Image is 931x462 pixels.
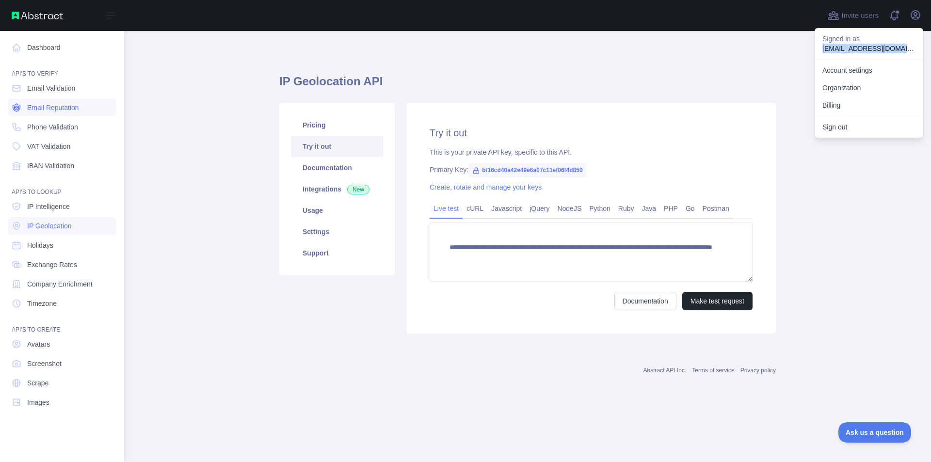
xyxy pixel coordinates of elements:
span: IBAN Validation [27,161,74,171]
span: Email Reputation [27,103,79,112]
a: Postman [699,201,733,216]
a: Privacy policy [740,367,776,374]
span: New [347,185,369,194]
a: Timezone [8,295,116,312]
h1: IP Geolocation API [279,74,776,97]
span: Company Enrichment [27,279,93,289]
button: Make test request [682,292,753,310]
p: [EMAIL_ADDRESS][DOMAIN_NAME] [822,44,915,53]
p: Signed in as [822,34,915,44]
a: Create, rotate and manage your keys [430,183,542,191]
a: Phone Validation [8,118,116,136]
iframe: Toggle Customer Support [838,422,912,443]
span: bf16cd40a42e49e6a07c11ef06f4d850 [468,163,587,177]
a: Email Validation [8,80,116,97]
a: Images [8,394,116,411]
a: Ruby [614,201,638,216]
a: Python [585,201,614,216]
span: VAT Validation [27,142,70,151]
a: Holidays [8,237,116,254]
a: Exchange Rates [8,256,116,273]
a: Java [638,201,660,216]
a: Settings [291,221,383,242]
button: Invite users [826,8,881,23]
div: API'S TO VERIFY [8,58,116,78]
a: jQuery [526,201,553,216]
a: Scrape [8,374,116,392]
a: Dashboard [8,39,116,56]
a: PHP [660,201,682,216]
a: Documentation [614,292,676,310]
a: Avatars [8,335,116,353]
a: Live test [430,201,463,216]
a: Pricing [291,114,383,136]
h2: Try it out [430,126,753,140]
a: VAT Validation [8,138,116,155]
a: Javascript [487,201,526,216]
img: Abstract API [12,12,63,19]
a: Company Enrichment [8,275,116,293]
a: IP Geolocation [8,217,116,235]
span: Avatars [27,339,50,349]
a: cURL [463,201,487,216]
div: API'S TO CREATE [8,314,116,334]
a: Integrations New [291,178,383,200]
span: Scrape [27,378,48,388]
a: Terms of service [692,367,734,374]
a: Screenshot [8,355,116,372]
span: Holidays [27,240,53,250]
span: IP Intelligence [27,202,70,211]
button: Billing [815,96,923,114]
span: Invite users [841,10,879,21]
a: Documentation [291,157,383,178]
span: Email Validation [27,83,75,93]
a: Try it out [291,136,383,157]
a: IBAN Validation [8,157,116,175]
a: Usage [291,200,383,221]
a: Organization [815,79,923,96]
a: Account settings [815,62,923,79]
button: Sign out [815,118,923,136]
span: Phone Validation [27,122,78,132]
span: Timezone [27,299,57,308]
span: Screenshot [27,359,62,368]
a: IP Intelligence [8,198,116,215]
a: Support [291,242,383,264]
a: Abstract API Inc. [643,367,687,374]
span: IP Geolocation [27,221,72,231]
div: Primary Key: [430,165,753,175]
div: This is your private API key, specific to this API. [430,147,753,157]
a: Go [682,201,699,216]
a: Email Reputation [8,99,116,116]
div: API'S TO LOOKUP [8,176,116,196]
a: NodeJS [553,201,585,216]
span: Exchange Rates [27,260,77,270]
span: Images [27,398,49,407]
